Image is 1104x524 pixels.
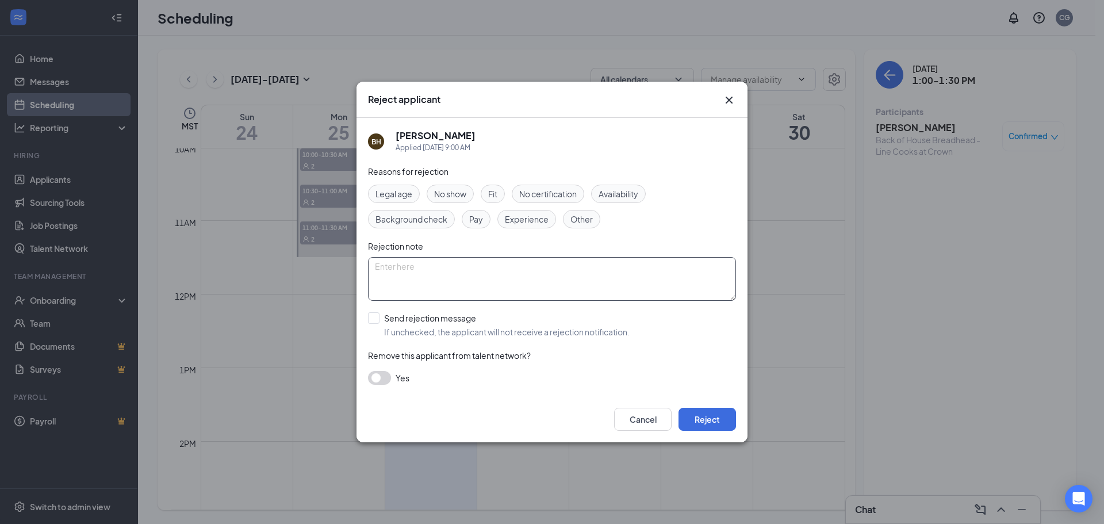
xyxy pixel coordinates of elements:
span: Background check [375,213,447,225]
span: Other [570,213,593,225]
button: Cancel [614,408,672,431]
span: Yes [396,371,409,385]
span: Remove this applicant from talent network? [368,350,531,361]
div: Open Intercom Messenger [1065,485,1092,512]
span: Rejection note [368,241,423,251]
span: Availability [599,188,638,200]
button: Close [722,93,736,107]
h5: [PERSON_NAME] [396,129,476,142]
h3: Reject applicant [368,93,440,106]
span: Reasons for rejection [368,166,448,177]
span: Pay [469,213,483,225]
span: Experience [505,213,549,225]
div: Applied [DATE] 9:00 AM [396,142,476,154]
div: BH [371,137,381,147]
span: Fit [488,188,497,200]
button: Reject [678,408,736,431]
svg: Cross [722,93,736,107]
span: Legal age [375,188,412,200]
span: No certification [519,188,577,200]
span: No show [434,188,466,200]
